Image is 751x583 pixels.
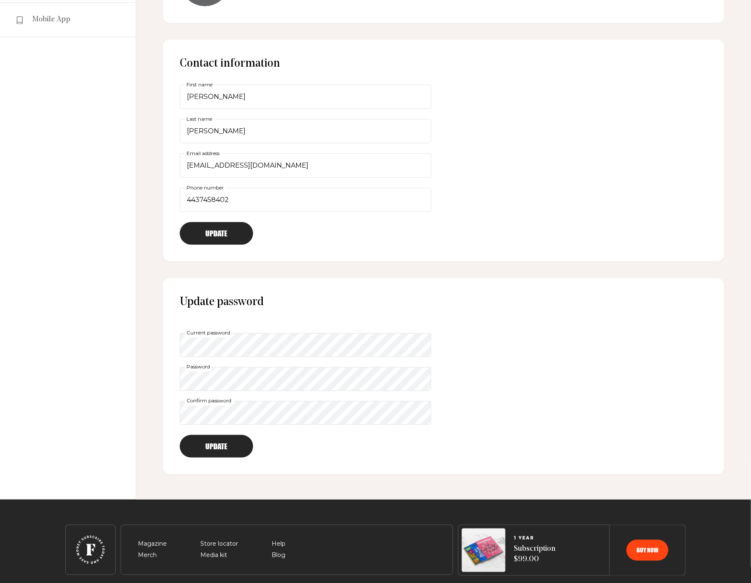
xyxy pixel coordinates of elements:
span: Help [272,539,285,549]
span: Magazine [138,539,167,549]
label: Password [185,363,212,372]
span: Mobile App [32,15,70,25]
span: Merch [138,550,157,560]
label: Phone number [185,183,225,192]
input: Last name [180,119,431,143]
span: Update password [180,295,707,310]
span: Subscription $99.00 [514,544,555,565]
input: Current password [180,333,431,357]
label: First name [185,80,214,89]
span: Blog [272,550,285,560]
label: Current password [185,328,232,337]
span: 1 YEAR [514,536,555,541]
input: Password [180,367,431,391]
span: Store locator [200,539,238,549]
label: Last name [185,114,214,124]
a: Media kit [200,551,227,559]
label: Email address [185,149,221,158]
a: Store locator [200,540,238,547]
span: Contact information [180,58,280,70]
a: Magazine [138,540,167,547]
img: Magazines image [462,529,505,572]
button: Update [180,222,253,245]
a: Blog [272,551,285,559]
button: Update [180,435,253,458]
label: Confirm password [185,396,233,406]
a: Help [272,540,285,547]
input: First name [180,85,431,109]
input: Confirm password [180,401,431,425]
button: Buy now [627,540,668,561]
span: Buy now [637,547,658,553]
input: Phone number [180,188,431,212]
span: Media kit [200,550,227,560]
input: Email address [180,153,431,178]
a: Merch [138,551,157,559]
